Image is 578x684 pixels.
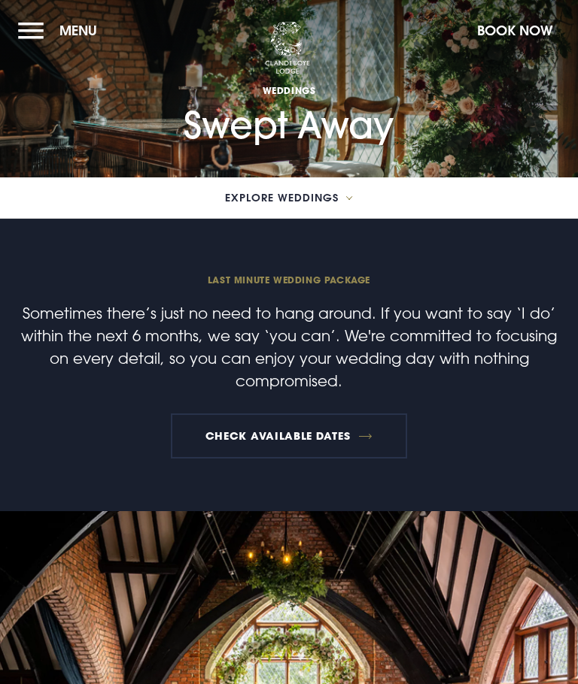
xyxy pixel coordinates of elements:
span: Explore Weddings [225,192,339,203]
span: Menu [59,22,97,39]
p: Sometimes there’s just no need to hang around. If you want to say ‘I do’ within the next 6 months... [18,301,560,392]
button: Menu [18,14,105,47]
span: Weddings [184,84,394,96]
a: Check available dates [171,413,406,459]
span: Last minute wedding package [18,274,560,286]
img: Clandeboye Lodge [265,22,310,74]
button: Book Now [470,14,560,47]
